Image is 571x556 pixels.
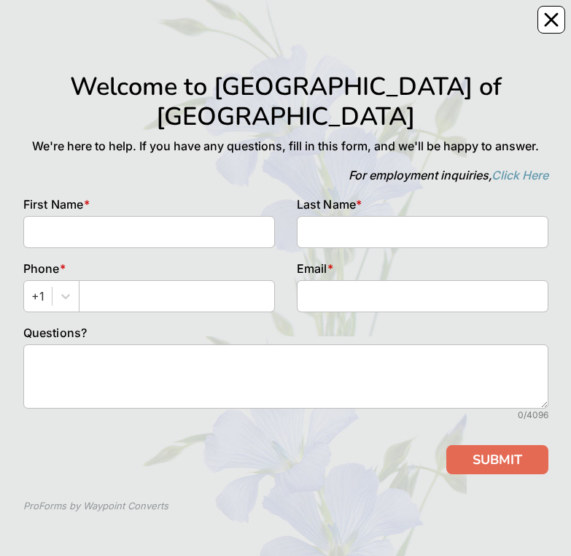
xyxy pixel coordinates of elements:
[23,261,60,276] span: Phone
[492,168,548,182] a: Click Here
[23,137,548,155] p: We're here to help. If you have any questions, fill in this form, and we'll be happy to answer.
[446,445,548,474] button: SUBMIT
[23,325,88,340] span: Questions?
[23,166,548,184] p: For employment inquiries,
[297,197,357,212] span: Last Name
[23,72,548,131] h1: Welcome to [GEOGRAPHIC_DATA] of [GEOGRAPHIC_DATA]
[297,261,327,276] span: Email
[537,6,565,34] button: Close
[23,197,84,212] span: First Name
[23,499,168,514] div: ProForms by Waypoint Converts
